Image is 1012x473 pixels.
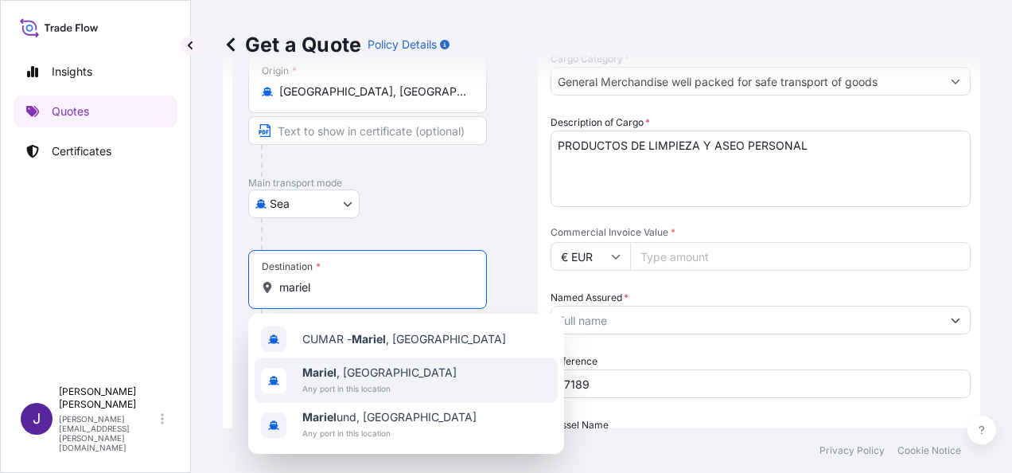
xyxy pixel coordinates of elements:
[551,369,971,398] input: Your internal reference
[302,409,477,425] span: und, [GEOGRAPHIC_DATA]
[262,260,321,273] div: Destination
[33,411,41,427] span: J
[302,381,457,397] span: Any port in this location
[59,385,158,411] p: [PERSON_NAME] [PERSON_NAME]
[59,414,158,452] p: [PERSON_NAME][EMAIL_ADDRESS][PERSON_NAME][DOMAIN_NAME]
[52,143,111,159] p: Certificates
[551,226,971,239] span: Commercial Invoice Value
[279,279,467,295] input: Destination
[551,290,629,306] label: Named Assured
[248,177,522,190] p: Main transport mode
[551,417,609,433] label: Vessel Name
[551,354,597,369] label: Reference
[302,331,506,347] span: CUMAR - , [GEOGRAPHIC_DATA]
[279,84,467,100] input: Origin
[52,104,89,119] p: Quotes
[302,365,337,379] b: Mariel
[368,37,437,53] p: Policy Details
[302,410,337,424] b: Mariel
[551,115,650,131] label: Description of Cargo
[302,365,457,381] span: , [GEOGRAPHIC_DATA]
[248,190,360,218] button: Select transport
[302,425,477,441] span: Any port in this location
[248,314,564,454] div: Show suggestions
[819,444,885,457] p: Privacy Policy
[551,306,941,334] input: Full name
[52,64,92,80] p: Insights
[248,116,487,145] input: Text to appear on certificate
[352,332,386,346] b: Mariel
[270,196,290,212] span: Sea
[941,306,970,334] button: Show suggestions
[897,444,961,457] p: Cookie Notice
[223,32,361,57] p: Get a Quote
[630,242,971,271] input: Type amount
